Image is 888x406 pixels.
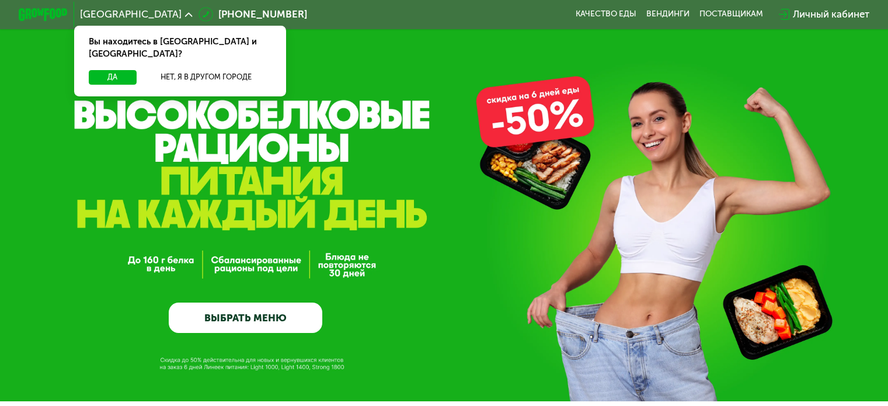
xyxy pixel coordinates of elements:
div: Вы находитесь в [GEOGRAPHIC_DATA] и [GEOGRAPHIC_DATA]? [74,26,286,70]
button: Нет, я в другом городе [141,70,271,85]
div: Личный кабинет [793,7,869,22]
a: Качество еды [576,9,636,19]
div: поставщикам [699,9,763,19]
a: [PHONE_NUMBER] [199,7,307,22]
a: ВЫБРАТЬ МЕНЮ [169,303,322,334]
a: Вендинги [646,9,689,19]
button: Да [89,70,136,85]
span: [GEOGRAPHIC_DATA] [80,9,182,19]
